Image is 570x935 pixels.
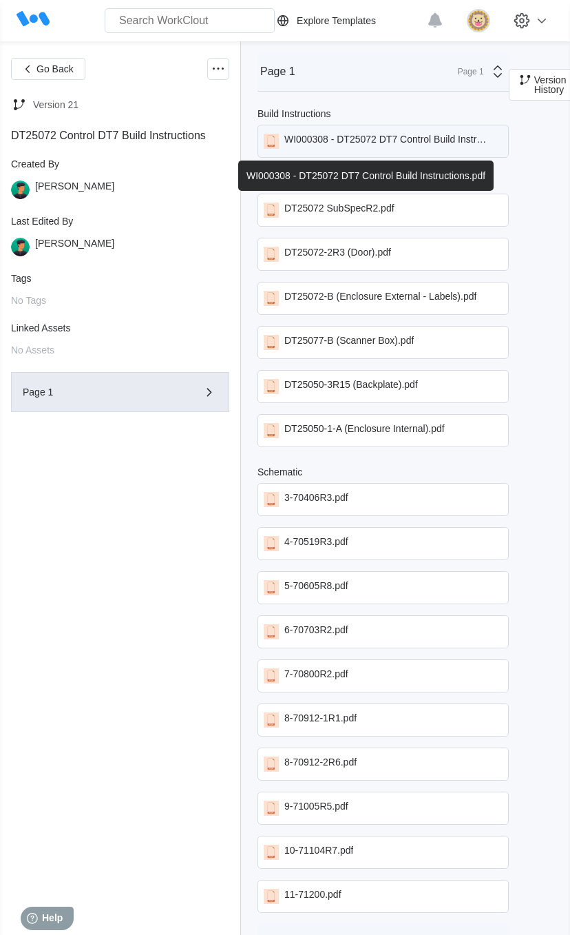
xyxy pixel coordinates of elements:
div: DT25072 Control DT7 Build Instructions [11,130,229,142]
div: 8-70912-2R6.pdf [284,757,357,772]
a: Explore Templates [275,12,420,29]
div: DT25050-1-A (Enclosure Internal).pdf [284,423,445,438]
div: 5-70605R8.pdf [284,580,348,595]
div: WI000308 - DT25072 DT7 Control Build Instructions.pdf [238,161,494,191]
img: user.png [11,181,30,199]
div: DT25077-B (Scanner Box).pdf [284,335,414,350]
div: Created By [11,158,229,169]
span: Version History [534,75,567,94]
div: 9-71005R5.pdf [284,801,348,816]
div: Tags [11,273,229,284]
div: DT25050-3R15 (Backplate).pdf [284,379,418,394]
div: [PERSON_NAME] [35,181,114,199]
button: Page 1 [11,372,229,412]
div: No Assets [11,345,229,356]
div: Last Edited By [11,216,229,227]
img: user.png [11,238,30,256]
div: Version 21 [33,99,78,110]
button: Go Back [11,58,85,80]
div: WI000308 - DT25072 DT7 Control Build Instructions.pdf [284,134,492,149]
img: lion.png [467,9,490,32]
div: Build Instructions [257,108,331,119]
div: Page 1 [450,67,484,76]
div: 6-70703R2.pdf [284,624,348,639]
input: Search WorkClout [105,8,275,33]
div: 3-70406R3.pdf [284,492,348,507]
div: 8-70912-1R1.pdf [284,712,357,728]
div: DT25072 SubSpecR2.pdf [284,203,394,218]
div: 11-71200.pdf [284,889,341,904]
div: DT25072-2R3 (Door).pdf [284,247,391,262]
div: No Tags [11,295,229,306]
div: Explore Templates [297,15,376,26]
div: 7-70800R2.pdf [284,668,348,684]
div: Schematic [257,466,302,477]
div: Page 1 [23,387,178,397]
div: Page 1 [260,65,295,78]
div: DT25072-B (Enclosure External - Labels).pdf [284,291,476,306]
div: 4-70519R3.pdf [284,536,348,551]
div: 10-71104R7.pdf [284,845,353,860]
div: [PERSON_NAME] [35,238,114,256]
span: Go Back [36,64,74,74]
div: Linked Assets [11,322,229,333]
